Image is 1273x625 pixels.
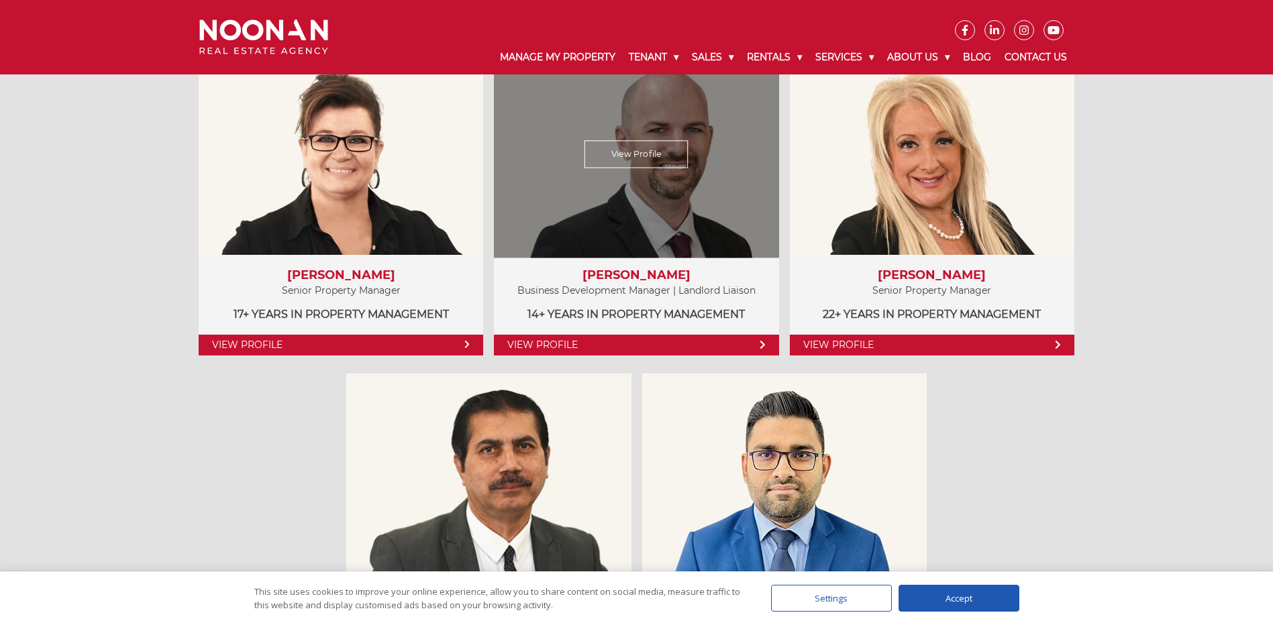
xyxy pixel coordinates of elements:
[507,306,765,323] p: 14+ years in Property Management
[507,282,765,299] p: Business Development Manager | Landlord Liaison
[494,335,778,355] a: View Profile
[803,268,1061,283] h3: [PERSON_NAME]
[771,585,892,612] div: Settings
[507,268,765,283] h3: [PERSON_NAME]
[880,40,956,74] a: About Us
[809,40,880,74] a: Services
[998,40,1074,74] a: Contact Us
[956,40,998,74] a: Blog
[685,40,740,74] a: Sales
[212,306,470,323] p: 17+ years in Property Management
[212,282,470,299] p: Senior Property Manager
[740,40,809,74] a: Rentals
[199,335,483,355] a: View Profile
[803,306,1061,323] p: 22+ years in Property Management
[622,40,685,74] a: Tenant
[584,140,689,168] a: View Profile
[790,335,1074,355] a: View Profile
[212,268,470,283] h3: [PERSON_NAME]
[199,19,328,55] img: Noonan Real Estate Agency
[899,585,1019,612] div: Accept
[254,585,744,612] div: This site uses cookies to improve your online experience, allow you to share content on social me...
[493,40,622,74] a: Manage My Property
[803,282,1061,299] p: Senior Property Manager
